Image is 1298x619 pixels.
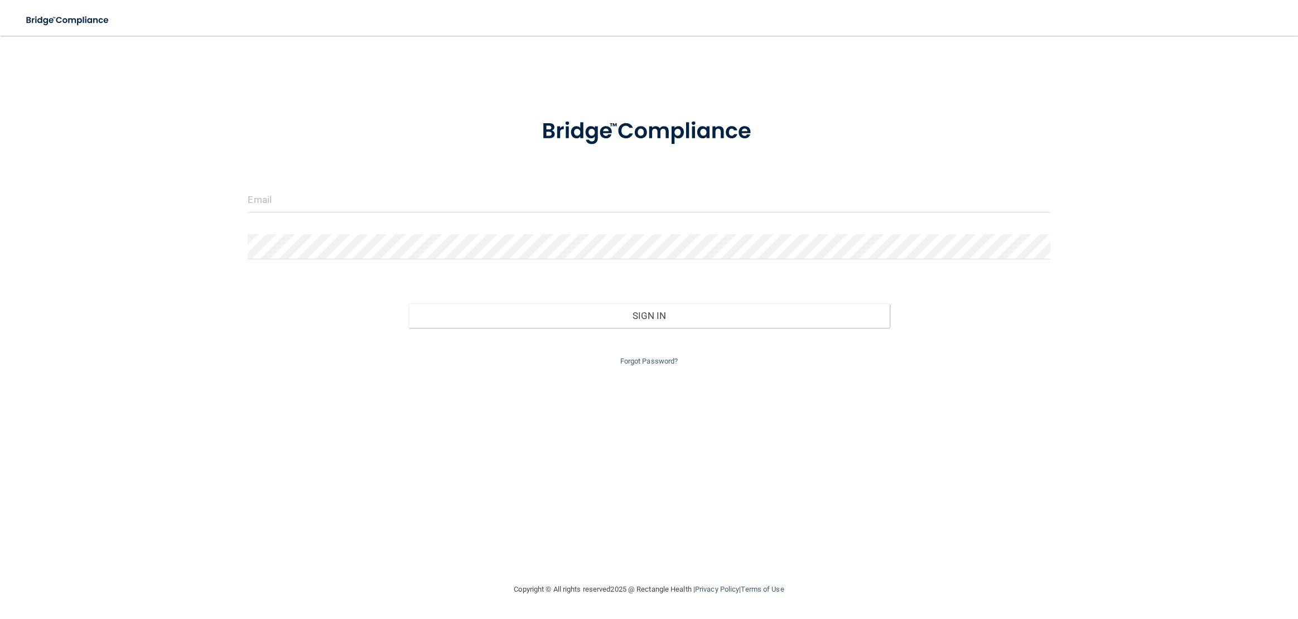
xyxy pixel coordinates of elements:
[17,9,119,32] img: bridge_compliance_login_screen.278c3ca4.svg
[695,585,739,593] a: Privacy Policy
[446,572,853,607] div: Copyright © All rights reserved 2025 @ Rectangle Health | |
[620,357,678,365] a: Forgot Password?
[519,103,779,161] img: bridge_compliance_login_screen.278c3ca4.svg
[408,303,890,328] button: Sign In
[741,585,784,593] a: Terms of Use
[248,187,1050,212] input: Email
